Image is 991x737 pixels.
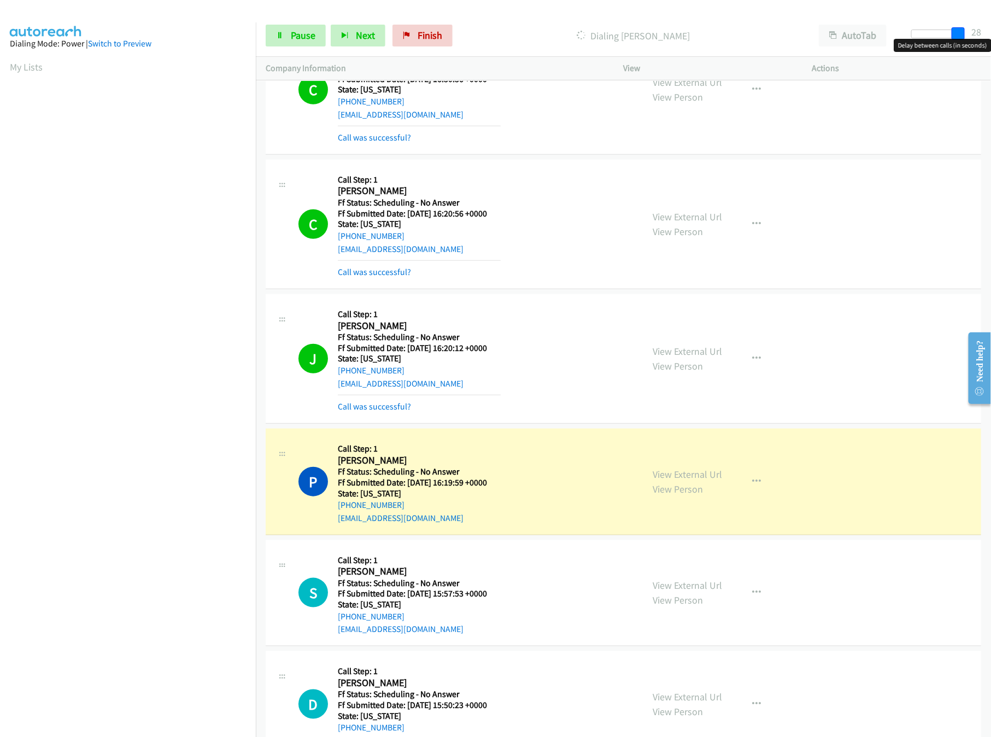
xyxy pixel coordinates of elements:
[338,96,404,107] a: [PHONE_NUMBER]
[338,353,501,364] h5: State: [US_STATE]
[338,624,464,634] a: [EMAIL_ADDRESS][DOMAIN_NAME]
[338,365,404,376] a: [PHONE_NUMBER]
[338,588,501,599] h5: Ff Submitted Date: [DATE] 15:57:53 +0000
[338,197,501,208] h5: Ff Status: Scheduling - No Answer
[338,599,501,610] h5: State: [US_STATE]
[338,401,411,412] a: Call was successful?
[960,325,991,412] iframe: Resource Center
[392,25,453,46] a: Finish
[971,25,981,39] div: 28
[298,578,328,607] div: The call is yet to be attempted
[338,565,501,578] h2: [PERSON_NAME]
[298,467,328,496] h1: P
[338,689,501,700] h5: Ff Status: Scheduling - No Answer
[338,611,404,622] a: [PHONE_NUMBER]
[338,477,501,488] h5: Ff Submitted Date: [DATE] 16:19:59 +0000
[331,25,385,46] button: Next
[298,209,328,239] h1: C
[338,443,501,454] h5: Call Step: 1
[298,689,328,719] div: The call is yet to be attempted
[356,29,375,42] span: Next
[338,378,464,389] a: [EMAIL_ADDRESS][DOMAIN_NAME]
[653,705,703,718] a: View Person
[338,578,501,589] h5: Ff Status: Scheduling - No Answer
[653,76,723,89] a: View External Url
[10,61,43,73] a: My Lists
[338,332,501,343] h5: Ff Status: Scheduling - No Answer
[338,208,501,219] h5: Ff Submitted Date: [DATE] 16:20:56 +0000
[338,185,501,197] h2: [PERSON_NAME]
[338,343,501,354] h5: Ff Submitted Date: [DATE] 16:20:12 +0000
[338,666,501,677] h5: Call Step: 1
[298,344,328,373] h1: J
[338,320,501,332] h2: [PERSON_NAME]
[298,75,328,104] h1: C
[338,174,501,185] h5: Call Step: 1
[338,132,411,143] a: Call was successful?
[338,513,464,523] a: [EMAIL_ADDRESS][DOMAIN_NAME]
[653,91,703,103] a: View Person
[819,25,887,46] button: AutoTab
[10,37,246,50] div: Dialing Mode: Power |
[10,84,256,604] iframe: Dialpad
[338,84,501,95] h5: State: [US_STATE]
[653,483,703,495] a: View Person
[653,579,723,592] a: View External Url
[338,267,411,277] a: Call was successful?
[338,244,464,254] a: [EMAIL_ADDRESS][DOMAIN_NAME]
[653,225,703,238] a: View Person
[338,466,501,477] h5: Ff Status: Scheduling - No Answer
[653,594,703,606] a: View Person
[338,231,404,241] a: [PHONE_NUMBER]
[338,700,501,711] h5: Ff Submitted Date: [DATE] 15:50:23 +0000
[338,500,404,510] a: [PHONE_NUMBER]
[291,29,315,42] span: Pause
[88,38,151,49] a: Switch to Preview
[653,360,703,372] a: View Person
[338,677,501,689] h2: [PERSON_NAME]
[338,555,501,566] h5: Call Step: 1
[338,711,501,722] h5: State: [US_STATE]
[467,28,799,43] p: Dialing [PERSON_NAME]
[653,468,723,481] a: View External Url
[624,62,793,75] p: View
[418,29,442,42] span: Finish
[338,722,404,733] a: [PHONE_NUMBER]
[266,62,604,75] p: Company Information
[812,62,981,75] p: Actions
[298,578,328,607] h1: S
[653,210,723,223] a: View External Url
[338,454,501,467] h2: [PERSON_NAME]
[298,689,328,719] h1: D
[653,691,723,703] a: View External Url
[338,309,501,320] h5: Call Step: 1
[338,488,501,499] h5: State: [US_STATE]
[266,25,326,46] a: Pause
[338,219,501,230] h5: State: [US_STATE]
[653,345,723,358] a: View External Url
[338,109,464,120] a: [EMAIL_ADDRESS][DOMAIN_NAME]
